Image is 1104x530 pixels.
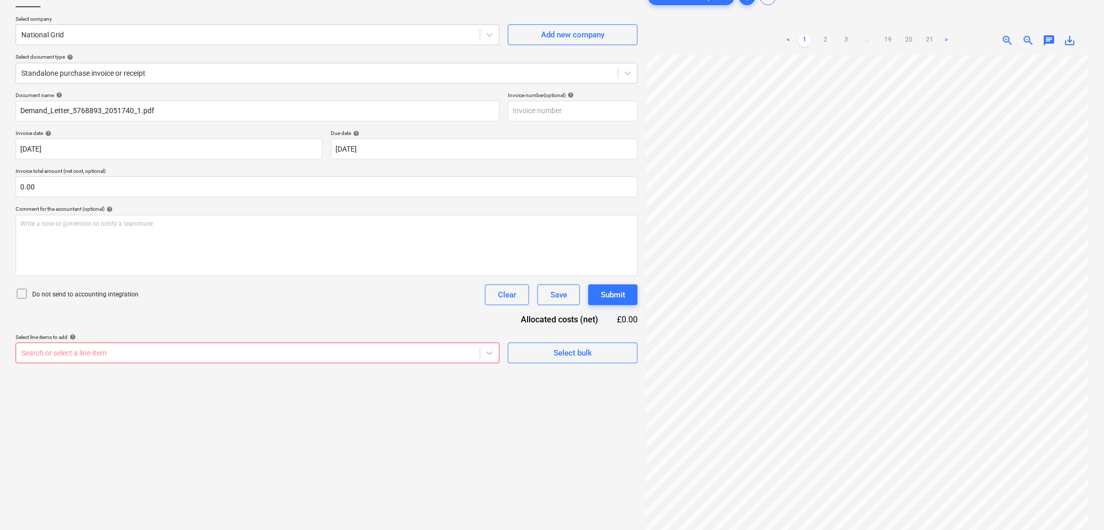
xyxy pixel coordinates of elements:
[1043,34,1055,47] span: chat
[1022,34,1034,47] span: zoom_out
[331,139,638,159] input: Due date not specified
[840,34,853,47] a: Page 3
[1052,480,1104,530] iframe: Chat Widget
[782,34,795,47] a: Previous page
[508,101,638,121] input: Invoice number
[550,288,567,302] div: Save
[16,206,638,212] div: Comment for the accountant (optional)
[16,176,638,197] input: Invoice total amount (net cost, optional)
[923,34,936,47] a: Page 21
[601,288,625,302] div: Submit
[351,130,359,137] span: help
[903,34,915,47] a: Page 20
[331,130,638,137] div: Due date
[16,139,322,159] input: Invoice date not specified
[16,130,322,137] div: Invoice date
[508,92,638,99] div: Invoice number (optional)
[861,34,873,47] a: ...
[16,101,500,121] input: Document name
[940,34,952,47] a: Next page
[32,290,139,299] p: Do not send to accounting integration
[68,334,76,340] span: help
[1063,34,1076,47] span: save_alt
[54,92,62,98] span: help
[588,284,638,305] button: Submit
[65,54,73,60] span: help
[503,314,615,325] div: Allocated costs (net)
[43,130,51,137] span: help
[104,206,113,212] span: help
[508,343,638,363] button: Select bulk
[819,34,832,47] a: Page 2
[1001,34,1014,47] span: zoom_in
[615,314,638,325] div: £0.00
[16,16,500,24] p: Select company
[882,34,894,47] a: Page 19
[498,288,516,302] div: Clear
[508,24,638,45] button: Add new company
[566,92,574,98] span: help
[16,53,638,60] div: Select document type
[537,284,580,305] button: Save
[541,28,604,42] div: Add new company
[16,92,500,99] div: Document name
[16,168,638,176] p: Invoice total amount (net cost, optional)
[16,334,500,341] div: Select line-items to add
[799,34,811,47] a: Page 1 is your current page
[485,284,529,305] button: Clear
[554,346,592,360] div: Select bulk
